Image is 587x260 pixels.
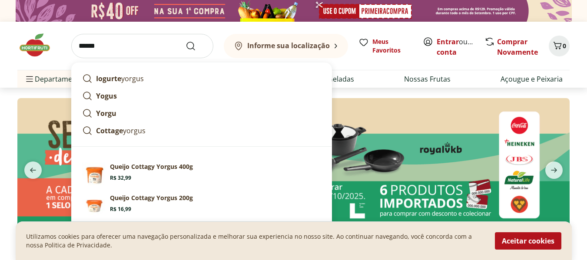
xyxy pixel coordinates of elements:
[437,37,484,57] a: Criar conta
[538,161,570,179] button: next
[96,91,117,101] strong: Yogus
[82,194,106,218] img: Queijo Cottagy Yorgus 200g
[79,105,325,122] a: Yorgu
[17,161,49,179] button: previous
[96,126,123,135] strong: Cottage
[497,37,538,57] a: Comprar Novamente
[79,87,325,105] a: Yogus
[110,162,193,171] p: Queijo Cottagy Yorgus 400g
[563,42,566,50] span: 0
[79,122,325,139] a: Cottageyorgus
[17,32,61,58] img: Hortifruti
[495,232,561,250] button: Aceitar cookies
[372,37,412,55] span: Meus Favoritos
[71,34,213,58] input: search
[404,74,451,84] a: Nossas Frutas
[96,74,121,83] strong: Iogurte
[79,70,325,87] a: Iogurteyorgus
[24,69,35,89] button: Menu
[79,190,325,221] a: Queijo Cottagy Yorgus 200gQueijo Cottagy Yorgus 200gR$ 16,99
[79,159,325,190] a: Queijo Cottagy Yorgus 400gQueijo Cottagy Yorgus 400gR$ 32,99
[82,162,106,187] img: Queijo Cottagy Yorgus 400g
[186,41,206,51] button: Submit Search
[437,37,459,46] a: Entrar
[110,174,131,181] span: R$ 32,99
[501,74,563,84] a: Açougue e Peixaria
[437,36,475,57] span: ou
[224,34,348,58] button: Informe sua localização
[110,206,131,213] span: R$ 16,99
[26,232,484,250] p: Utilizamos cookies para oferecer uma navegação personalizada e melhorar sua experiencia no nosso ...
[358,37,412,55] a: Meus Favoritos
[110,194,193,202] p: Queijo Cottagy Yorgus 200g
[549,36,570,56] button: Carrinho
[24,69,87,89] span: Departamentos
[247,41,330,50] b: Informe sua localização
[96,73,144,84] p: yorgus
[96,109,116,118] strong: Yorgu
[96,125,146,136] p: yorgus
